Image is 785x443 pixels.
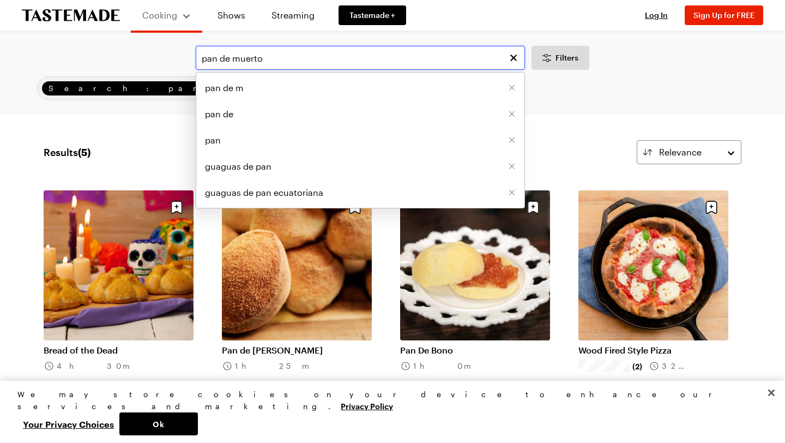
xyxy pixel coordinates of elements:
[508,189,516,196] button: Remove [object Object]
[22,9,120,22] a: To Tastemade Home Page
[508,163,516,170] button: Remove [object Object]
[349,10,395,21] span: Tastemade +
[508,110,516,118] button: Remove [object Object]
[205,134,221,147] span: pan
[17,412,119,435] button: Your Privacy Choices
[78,146,90,158] span: ( 5 )
[578,345,728,356] a: Wood Fired Style Pizza
[637,140,741,164] button: Relevance
[205,186,323,199] span: guaguas de pan ecuatoriana
[341,400,393,411] a: More information about your privacy, opens in a new tab
[205,107,233,121] span: pan de
[166,197,187,218] button: Save recipe
[339,5,406,25] a: Tastemade +
[142,4,191,26] button: Cooking
[222,345,372,356] a: Pan de [PERSON_NAME]
[659,146,702,159] span: Relevance
[635,10,678,21] button: Log In
[508,84,516,92] button: Remove [object Object]
[205,81,244,94] span: pan de m
[532,46,589,70] button: Desktop filters
[17,388,758,435] div: Privacy
[759,381,783,405] button: Close
[508,136,516,144] button: Remove [object Object]
[701,197,722,218] button: Save recipe
[645,10,668,20] span: Log In
[555,52,578,63] span: Filters
[44,345,194,356] a: Bread of the Dead
[523,197,544,218] button: Save recipe
[400,345,550,356] a: Pan De Bono
[142,10,177,20] span: Cooking
[693,10,754,20] span: Sign Up for FREE
[49,82,270,94] span: Search: pan de m
[205,160,271,173] span: guaguas de pan
[685,5,763,25] button: Sign Up for FREE
[508,52,520,64] button: Clear search
[119,412,198,435] button: Ok
[44,145,90,160] span: Results
[17,388,758,412] div: We may store cookies on your device to enhance our services and marketing.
